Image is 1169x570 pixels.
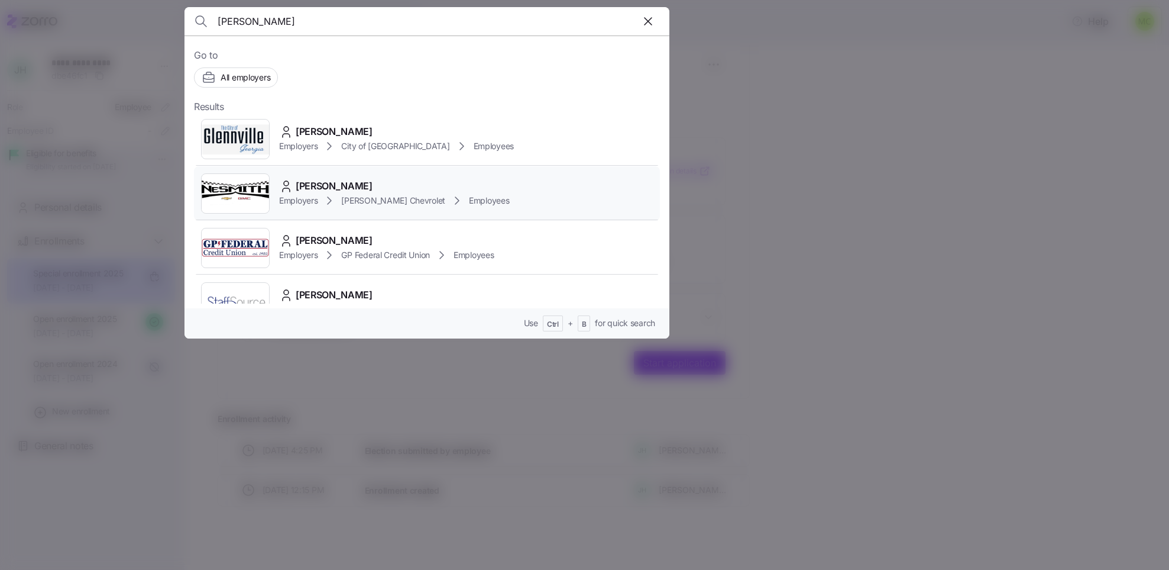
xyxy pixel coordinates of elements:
span: Go to [194,48,660,63]
img: Employer logo [202,286,269,319]
span: Employees [454,249,494,261]
span: [PERSON_NAME] [296,233,373,248]
span: Results [194,99,224,114]
span: GP Federal Credit Union [341,249,430,261]
span: City of [GEOGRAPHIC_DATA] [341,140,449,152]
span: [PERSON_NAME] Chevrolet [341,195,445,207]
span: Use [524,317,538,329]
span: for quick search [595,317,655,329]
span: Employees [474,140,514,152]
span: Employers [279,195,318,207]
span: Ctrl [547,320,559,330]
span: Employees [469,195,509,207]
span: B [582,320,587,330]
img: Employer logo [202,177,269,210]
button: All employers [194,67,278,88]
img: Employer logo [202,231,269,265]
span: [PERSON_NAME] [296,124,373,139]
span: Employers [279,140,318,152]
span: + [568,317,573,329]
span: [PERSON_NAME] [296,288,373,302]
span: All employers [221,72,270,83]
span: [PERSON_NAME] [296,179,373,194]
span: Employers [279,249,318,261]
img: Employer logo [202,123,269,156]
